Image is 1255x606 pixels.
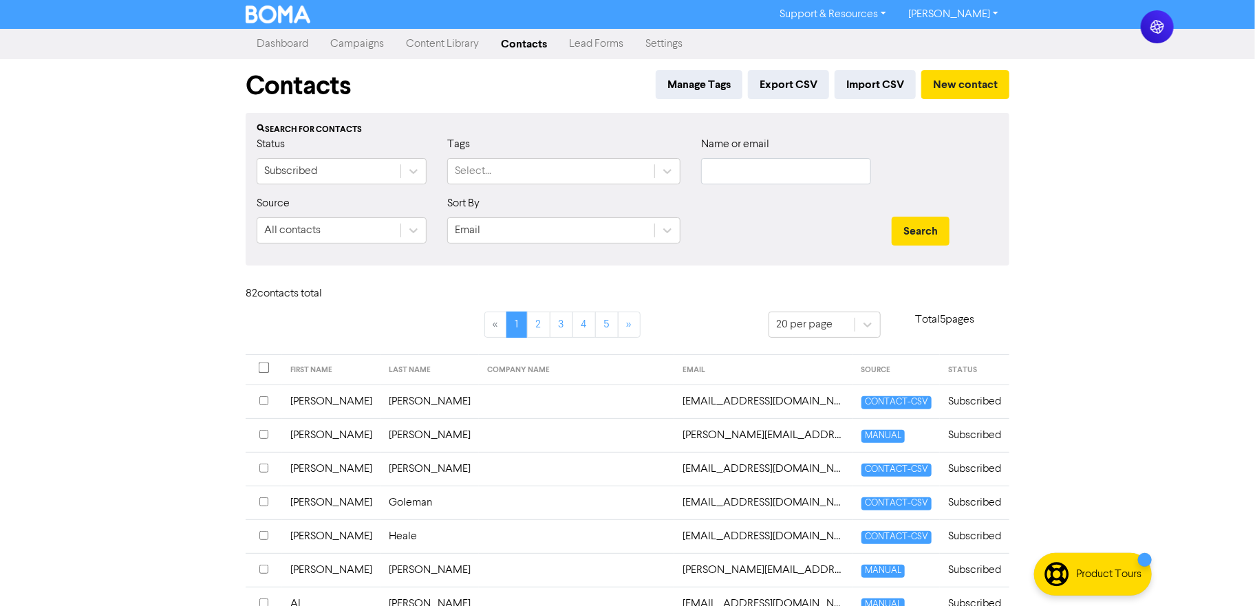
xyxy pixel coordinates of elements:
[674,418,853,452] td: adam.dodds@itopia.com.au
[264,222,321,239] div: All contacts
[940,385,1009,418] td: Subscribed
[776,316,833,333] div: 20 per page
[897,3,1009,25] a: [PERSON_NAME]
[940,355,1009,385] th: STATUS
[282,553,380,587] td: [PERSON_NAME]
[246,6,310,23] img: BOMA Logo
[674,519,853,553] td: admin@dancecentre.com.au
[527,312,550,338] a: Page 2
[674,355,853,385] th: EMAIL
[701,136,769,153] label: Name or email
[246,70,351,102] h1: Contacts
[380,519,479,553] td: Heale
[748,70,829,99] button: Export CSV
[282,452,380,486] td: [PERSON_NAME]
[246,30,319,58] a: Dashboard
[282,385,380,418] td: [PERSON_NAME]
[940,418,1009,452] td: Subscribed
[558,30,634,58] a: Lead Forms
[455,222,480,239] div: Email
[861,531,932,544] span: CONTACT-CSV
[282,418,380,452] td: [PERSON_NAME]
[835,70,916,99] button: Import CSV
[319,30,395,58] a: Campaigns
[395,30,490,58] a: Content Library
[257,195,290,212] label: Source
[861,396,932,409] span: CONTACT-CSV
[940,519,1009,553] td: Subscribed
[380,418,479,452] td: [PERSON_NAME]
[380,355,479,385] th: LAST NAME
[264,163,317,180] div: Subscribed
[490,30,558,58] a: Contacts
[940,553,1009,587] td: Subscribed
[861,430,905,443] span: MANUAL
[892,217,950,246] button: Search
[550,312,573,338] a: Page 3
[595,312,619,338] a: Page 5
[455,163,491,180] div: Select...
[282,519,380,553] td: [PERSON_NAME]
[447,136,470,153] label: Tags
[656,70,742,99] button: Manage Tags
[282,486,380,519] td: [PERSON_NAME]
[861,565,905,578] span: MANUAL
[634,30,694,58] a: Settings
[769,3,897,25] a: Support & Resources
[380,486,479,519] td: Goleman
[674,486,853,519] td: admin@aimeeleahairdressing.com.au
[572,312,596,338] a: Page 4
[380,385,479,418] td: [PERSON_NAME]
[282,355,380,385] th: FIRST NAME
[618,312,641,338] a: »
[1084,457,1255,606] iframe: Chat Widget
[861,464,932,477] span: CONTACT-CSV
[674,385,853,418] td: accounts@acupuncture.org.au
[506,312,528,338] a: Page 1 is your current page
[674,553,853,587] td: alan.scott@asmosys.com.au
[479,355,674,385] th: COMPANY NAME
[881,312,1010,328] p: Total 5 pages
[861,497,932,510] span: CONTACT-CSV
[940,486,1009,519] td: Subscribed
[940,452,1009,486] td: Subscribed
[257,136,285,153] label: Status
[257,124,998,136] div: Search for contacts
[853,355,940,385] th: SOURCE
[674,452,853,486] td: adman28@bigpond.com
[380,452,479,486] td: [PERSON_NAME]
[380,553,479,587] td: [PERSON_NAME]
[246,288,356,301] h6: 82 contact s total
[921,70,1009,99] button: New contact
[447,195,480,212] label: Sort By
